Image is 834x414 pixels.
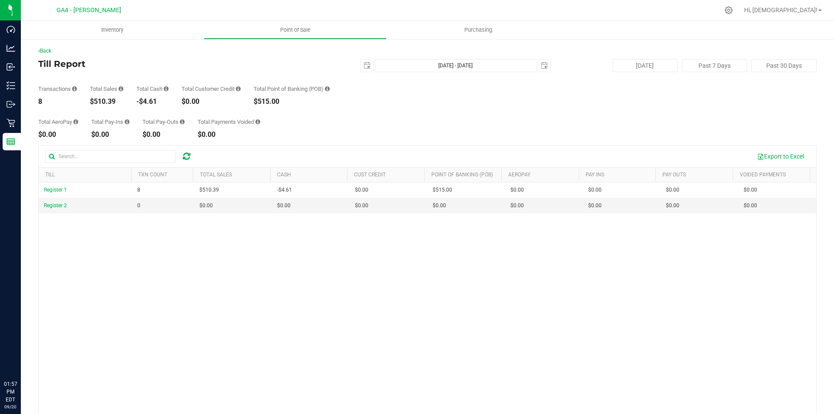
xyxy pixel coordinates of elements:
span: $0.00 [744,186,757,194]
a: Point of Banking (POB) [431,172,493,178]
span: $0.00 [666,186,679,194]
div: Total Cash [136,86,169,92]
button: Past 30 Days [751,59,817,72]
div: $0.00 [198,131,260,138]
div: -$4.61 [136,98,169,105]
button: Past 7 Days [682,59,747,72]
inline-svg: Reports [7,137,15,146]
div: Total Pay-Ins [91,119,129,125]
div: Total AeroPay [38,119,78,125]
input: Search... [45,150,175,163]
inline-svg: Dashboard [7,25,15,34]
p: 01:57 PM EDT [4,380,17,404]
span: $0.00 [510,186,524,194]
inline-svg: Retail [7,119,15,127]
i: Sum of all successful AeroPay payment transaction amounts for all purchases in the date range. Ex... [73,119,78,125]
div: Transactions [38,86,77,92]
div: Total Pay-Outs [142,119,185,125]
p: 09/20 [4,404,17,410]
div: Total Point of Banking (POB) [254,86,330,92]
iframe: Resource center [9,344,35,371]
i: Sum of all cash pay-ins added to tills within the date range. [125,119,129,125]
span: $510.39 [199,186,219,194]
i: Sum of the successful, non-voided point-of-banking payment transaction amounts, both via payment ... [325,86,330,92]
a: Voided Payments [740,172,786,178]
inline-svg: Outbound [7,100,15,109]
a: Inventory [21,21,204,39]
a: Total Sales [200,172,232,178]
div: $0.00 [91,131,129,138]
span: $0.00 [199,202,213,210]
div: Total Customer Credit [182,86,241,92]
span: $0.00 [666,202,679,210]
div: $0.00 [142,131,185,138]
span: Purchasing [453,26,504,34]
span: Inventory [89,26,135,34]
a: Cash [277,172,291,178]
a: Pay Outs [662,172,686,178]
a: TXN Count [138,172,167,178]
div: $515.00 [254,98,330,105]
a: Purchasing [387,21,569,39]
div: Manage settings [723,6,734,14]
button: Export to Excel [751,149,810,164]
span: $0.00 [277,202,291,210]
span: $0.00 [744,202,757,210]
h4: Till Report [38,59,298,69]
div: Total Sales [90,86,123,92]
a: Cust Credit [354,172,386,178]
span: $0.00 [588,186,602,194]
i: Count of all successful payment transactions, possibly including voids, refunds, and cash-back fr... [72,86,77,92]
span: GA4 - [PERSON_NAME] [56,7,121,14]
a: Back [38,48,51,54]
div: $0.00 [182,98,241,105]
span: select [361,60,373,72]
i: Sum of all successful, non-voided cash payment transaction amounts (excluding tips and transactio... [164,86,169,92]
span: $0.00 [588,202,602,210]
button: [DATE] [612,59,678,72]
div: $0.00 [38,131,78,138]
span: Register 1 [44,187,67,193]
i: Sum of all voided payment transaction amounts (excluding tips and transaction fees) within the da... [255,119,260,125]
i: Sum of all cash pay-outs removed from tills within the date range. [180,119,185,125]
div: Total Payments Voided [198,119,260,125]
a: Pay Ins [586,172,604,178]
a: AeroPay [508,172,530,178]
div: 8 [38,98,77,105]
span: $0.00 [510,202,524,210]
i: Sum of all successful, non-voided payment transaction amounts (excluding tips and transaction fee... [119,86,123,92]
div: $510.39 [90,98,123,105]
span: select [538,60,550,72]
span: Point of Sale [268,26,322,34]
span: 0 [137,202,140,210]
span: $515.00 [433,186,452,194]
span: -$4.61 [277,186,292,194]
a: Till [45,172,55,178]
span: Register 2 [44,202,67,209]
span: $0.00 [355,186,368,194]
a: Point of Sale [204,21,387,39]
span: 8 [137,186,140,194]
span: $0.00 [433,202,446,210]
inline-svg: Analytics [7,44,15,53]
inline-svg: Inventory [7,81,15,90]
span: Hi, [DEMOGRAPHIC_DATA]! [744,7,817,13]
i: Sum of all successful, non-voided payment transaction amounts using account credit as the payment... [236,86,241,92]
inline-svg: Inbound [7,63,15,71]
span: $0.00 [355,202,368,210]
